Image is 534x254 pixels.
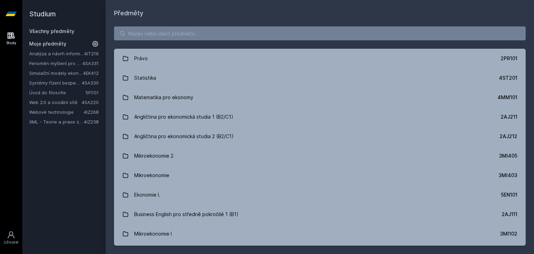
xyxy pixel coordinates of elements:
h1: Předměty [114,8,526,18]
a: Mikroekonomie 2 3MI405 [114,146,526,166]
a: Matematika pro ekonomy 4MM101 [114,88,526,107]
div: Study [6,40,16,46]
div: Mikroekonomie I [134,227,172,241]
div: 4MM101 [497,94,517,101]
div: Statistika [134,71,156,85]
div: 3MI102 [500,230,517,237]
a: 4IZ238 [84,119,99,125]
a: 4SA331 [82,61,99,66]
div: Právo [134,51,148,65]
a: Mikroekonomie I 3MI102 [114,224,526,244]
a: Fenomén myšlení pro manažery [29,60,82,67]
a: Všechny předměty [29,28,74,34]
input: Název nebo ident předmětu… [114,26,526,40]
div: 4ST201 [499,74,517,81]
div: Angličtina pro ekonomická studia 2 (B2/C1) [134,129,234,143]
a: 4IT216 [84,51,99,56]
a: 4IZ268 [84,109,99,115]
div: Angličtina pro ekonomická studia 1 (B2/C1) [134,110,233,124]
a: Úvod do filosofie [29,89,86,96]
a: Angličtina pro ekonomická studia 2 (B2/C1) 2AJ212 [114,127,526,146]
div: 2AJ111 [502,211,517,218]
a: 4EK412 [83,70,99,76]
a: Uživatel [1,227,21,248]
a: Ekonomie I. 5EN101 [114,185,526,205]
div: 2AJ212 [500,133,517,140]
a: Business English pro středně pokročilé 1 (B1) 2AJ111 [114,205,526,224]
a: Web 2.0 a sociální sítě [29,99,82,106]
a: Analýza a návrh informačních systémů [29,50,84,57]
a: 4SA330 [82,80,99,86]
a: Statistika 4ST201 [114,68,526,88]
div: Mikroekonomie 2 [134,149,173,163]
a: Simulační modely ekonomických procesů [29,70,83,77]
a: Webové technologie [29,109,84,116]
div: 2PR101 [501,55,517,62]
a: Angličtina pro ekonomická studia 1 (B2/C1) 2AJ211 [114,107,526,127]
a: Právo 2PR101 [114,49,526,68]
div: Matematika pro ekonomy [134,90,193,104]
a: Mikroekonomie 3MI403 [114,166,526,185]
div: 5EN101 [501,191,517,198]
div: Ekonomie I. [134,188,160,202]
div: 3MI405 [499,152,517,159]
a: Study [1,28,21,49]
div: 3MI403 [499,172,517,179]
a: 5FI101 [86,90,99,95]
div: Business English pro středně pokročilé 1 (B1) [134,207,238,221]
span: Moje předměty [29,40,66,47]
a: XML - Teorie a praxe značkovacích jazyků [29,118,84,125]
div: Uživatel [4,240,18,245]
div: Mikroekonomie [134,168,169,182]
a: Systémy řízení bezpečnostních událostí [29,79,82,86]
div: 2AJ211 [501,113,517,120]
a: 4SA220 [82,100,99,105]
